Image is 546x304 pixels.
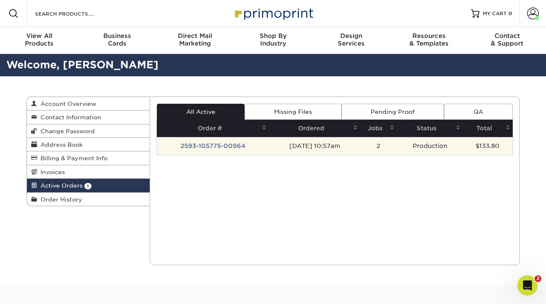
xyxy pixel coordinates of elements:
[27,165,150,179] a: Invoices
[231,4,315,22] img: Primoprint
[27,179,150,192] a: Active Orders 1
[157,120,269,137] th: Order #
[37,114,101,121] span: Contact Information
[27,110,150,124] a: Contact Information
[468,32,546,47] div: & Support
[483,10,507,17] span: MY CART
[27,124,150,138] a: Change Password
[234,27,312,54] a: Shop ByIndustry
[444,104,512,120] a: QA
[463,137,513,155] td: $133.80
[360,137,397,155] td: 2
[27,97,150,110] a: Account Overview
[27,193,150,206] a: Order History
[34,8,116,19] input: SEARCH PRODUCTS.....
[157,104,245,120] a: All Active
[342,104,444,120] a: Pending Proof
[78,32,156,47] div: Cards
[468,32,546,40] span: Contact
[360,120,397,137] th: Jobs
[463,120,513,137] th: Total
[27,138,150,151] a: Address Book
[156,32,234,47] div: Marketing
[37,169,65,175] span: Invoices
[156,32,234,40] span: Direct Mail
[234,32,312,40] span: Shop By
[397,120,463,137] th: Status
[312,32,390,47] div: Services
[390,32,468,40] span: Resources
[517,275,538,296] iframe: Intercom live chat
[397,137,463,155] td: Production
[535,275,541,282] span: 2
[84,183,91,189] span: 1
[269,137,360,155] td: [DATE] 10:57am
[508,11,512,16] span: 0
[2,278,72,301] iframe: Google Customer Reviews
[27,151,150,165] a: Billing & Payment Info
[390,27,468,54] a: Resources& Templates
[234,32,312,47] div: Industry
[390,32,468,47] div: & Templates
[312,27,390,54] a: DesignServices
[312,32,390,40] span: Design
[269,120,360,137] th: Ordered
[37,155,108,161] span: Billing & Payment Info
[37,182,83,189] span: Active Orders
[78,27,156,54] a: BusinessCards
[37,100,96,107] span: Account Overview
[468,27,546,54] a: Contact& Support
[37,196,82,203] span: Order History
[78,32,156,40] span: Business
[245,104,341,120] a: Missing Files
[157,137,269,155] td: 2593-105775-00964
[37,141,83,148] span: Address Book
[156,27,234,54] a: Direct MailMarketing
[37,128,95,135] span: Change Password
